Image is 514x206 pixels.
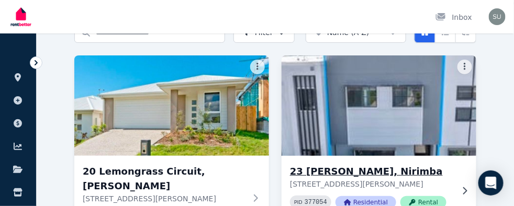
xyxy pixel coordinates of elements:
[277,53,482,158] img: 23 Adrian Cct, Nirimba
[305,199,327,206] code: 377054
[294,199,303,205] small: PID
[83,164,246,193] h3: 20 Lemongrass Circuit, [PERSON_NAME]
[457,60,472,74] button: More options
[250,60,265,74] button: More options
[8,4,33,30] img: RentBetter
[83,193,246,204] p: [STREET_ADDRESS][PERSON_NAME]
[489,8,506,25] img: S & L QLD Rentals
[290,179,453,189] p: [STREET_ADDRESS][PERSON_NAME]
[290,164,453,179] h3: 23 [PERSON_NAME], Nirimba
[435,12,472,22] div: Inbox
[478,170,504,196] div: Open Intercom Messenger
[74,55,269,156] img: 20 Lemongrass Circuit, Griffin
